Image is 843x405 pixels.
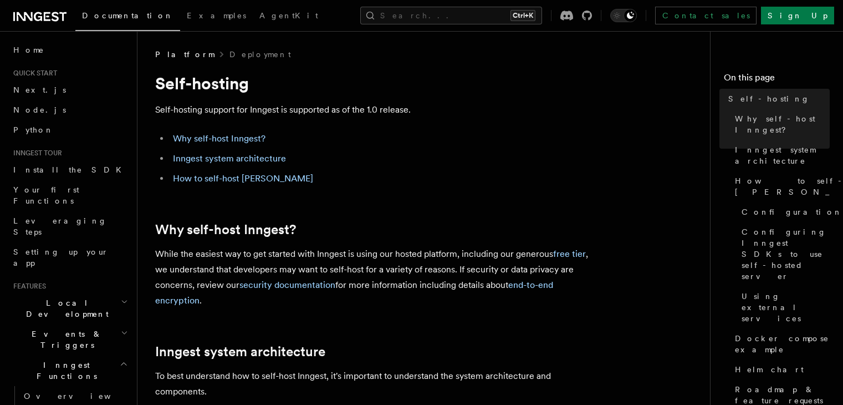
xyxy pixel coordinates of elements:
[9,293,130,324] button: Local Development
[173,153,286,164] a: Inngest system architecture
[735,113,830,135] span: Why self-host Inngest?
[229,49,291,60] a: Deployment
[9,360,120,382] span: Inngest Functions
[730,171,830,202] a: How to self-host [PERSON_NAME]
[9,149,62,158] span: Inngest tour
[553,249,586,259] a: free tier
[9,324,130,355] button: Events & Triggers
[730,140,830,171] a: Inngest system architecture
[735,144,830,166] span: Inngest system architecture
[724,89,830,109] a: Self-hosting
[13,165,128,174] span: Install the SDK
[737,222,830,286] a: Configuring Inngest SDKs to use self-hosted server
[253,3,325,30] a: AgentKit
[9,355,130,386] button: Inngest Functions
[742,291,830,324] span: Using external services
[155,246,599,308] p: While the easiest way to get started with Inngest is using our hosted platform, including our gen...
[259,11,318,20] span: AgentKit
[9,282,46,291] span: Features
[9,328,121,351] span: Events & Triggers
[9,211,130,242] a: Leveraging Steps
[724,71,830,89] h4: On this page
[761,7,834,24] a: Sign Up
[9,297,121,320] span: Local Development
[655,7,757,24] a: Contact sales
[155,222,296,237] a: Why self-host Inngest?
[9,69,57,78] span: Quick start
[173,133,265,144] a: Why self-host Inngest?
[9,120,130,140] a: Python
[155,49,214,60] span: Platform
[173,173,313,184] a: How to self-host [PERSON_NAME]
[730,360,830,379] a: Helm chart
[735,364,804,375] span: Helm chart
[9,80,130,100] a: Next.js
[737,202,830,222] a: Configuration
[728,93,810,104] span: Self-hosting
[13,247,109,267] span: Setting up your app
[187,11,246,20] span: Examples
[13,216,107,236] span: Leveraging Steps
[735,333,830,355] span: Docker compose example
[737,286,830,328] a: Using external services
[24,392,138,401] span: Overview
[155,102,599,118] p: Self-hosting support for Inngest is supported as of the 1.0 release.
[155,344,325,360] a: Inngest system architecture
[360,7,542,24] button: Search...Ctrl+K
[239,280,335,290] a: security documentation
[742,226,830,282] span: Configuring Inngest SDKs to use self-hosted server
[82,11,173,20] span: Documentation
[9,180,130,211] a: Your first Functions
[13,125,54,134] span: Python
[9,242,130,273] a: Setting up your app
[75,3,180,31] a: Documentation
[610,9,637,22] button: Toggle dark mode
[13,44,44,55] span: Home
[9,100,130,120] a: Node.js
[9,160,130,180] a: Install the SDK
[730,109,830,140] a: Why self-host Inngest?
[742,206,842,217] span: Configuration
[13,85,66,94] span: Next.js
[9,40,130,60] a: Home
[155,368,599,399] p: To best understand how to self-host Inngest, it's important to understand the system architecture...
[510,10,535,21] kbd: Ctrl+K
[13,105,66,114] span: Node.js
[180,3,253,30] a: Examples
[155,73,599,93] h1: Self-hosting
[730,328,830,360] a: Docker compose example
[13,185,79,205] span: Your first Functions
